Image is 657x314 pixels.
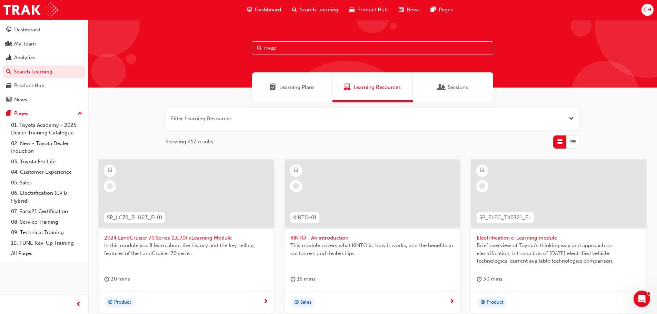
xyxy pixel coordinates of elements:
[471,160,646,313] a: SP_ELEC_TK0321_ELElectrification e-Learning moduleBrief overview of Toyota’s thinking way and app...
[344,3,393,17] a: car-iconProduct Hub
[399,6,404,14] span: news-icon
[479,214,531,222] span: SP_ELEC_TK0321_EL
[634,291,650,307] iframe: Intercom live chat
[78,109,82,118] span: up-icon
[8,120,85,138] a: 01. Toyota Academy - 2025 Dealer Training Catalogue
[479,183,485,189] span: learningRecordVerb_NONE-icon
[114,298,131,306] span: Product
[407,6,420,14] span: News
[99,160,274,313] a: SP_LC70_FL1123_EL012024 LandCruiser 70 Series (LC70) eLearning ModuleIn this module you'll learn ...
[6,111,11,117] span: pages-icon
[8,206,85,217] a: 07. Parts21 Certification
[344,83,351,91] span: Learning Resources
[104,234,268,242] span: 2024 LandCruiser 70 Series (LC70) eLearning Module
[287,3,344,17] a: search-iconSearch Learning
[285,160,460,313] a: KINTO-01KINTO - An introductionThis module covers what KINTO is, how it works, and the benefits t...
[354,83,401,91] span: Learning Resources
[108,166,112,175] span: learningResourceType_ELEARNING-icon
[439,6,453,14] span: Pages
[14,40,36,48] div: My Team
[107,183,113,189] span: learningRecordVerb_NONE-icon
[292,6,297,14] span: search-icon
[570,138,576,146] span: List
[247,6,252,14] span: guage-icon
[8,238,85,249] a: 10. TUNE Rev-Up Training
[294,298,299,307] span: target-icon
[8,188,85,206] a: 06. Electrification (EV & Hybrid)
[290,275,296,283] span: duration-icon
[3,65,85,78] a: Search Learning
[480,298,485,307] span: target-icon
[641,4,654,16] button: CH
[425,3,458,17] a: pages-iconPages
[487,298,504,306] span: Product
[6,41,11,47] span: people-icon
[257,44,262,52] span: Search
[8,248,85,259] a: All Pages
[393,3,425,17] a: news-iconNews
[477,242,641,265] span: Brief overview of Toyota’s thinking way and approach on electrification, introduction of [DATE] e...
[104,275,109,283] span: duration-icon
[300,298,311,306] span: Sales
[3,38,85,50] a: My Team
[104,275,130,283] div: 30 mins
[76,300,81,309] span: prev-icon
[241,3,287,17] a: guage-iconDashboard
[108,298,113,307] span: target-icon
[3,107,85,120] button: Pages
[270,83,277,91] span: Learning Plans
[300,6,338,14] span: Search Learning
[6,97,11,103] span: news-icon
[6,55,11,61] span: chart-icon
[14,82,44,90] div: Product Hub
[14,26,40,34] div: Dashboard
[8,138,85,156] a: 02. New - Toyota Dealer Induction
[14,54,36,62] div: Analytics
[449,299,455,305] span: next-icon
[263,299,268,305] span: next-icon
[3,2,58,18] img: Trak
[3,23,85,36] a: Dashboard
[293,183,299,189] span: learningRecordVerb_NONE-icon
[413,72,493,102] a: SessionsSessions
[477,275,482,283] span: duration-icon
[8,156,85,167] a: 03. Toyota For Life
[3,93,85,106] a: News
[644,6,651,14] span: CH
[6,83,11,89] span: car-icon
[107,214,162,222] span: SP_LC70_FL1123_EL01
[8,217,85,227] a: 08. Service Training
[438,83,445,91] span: Sessions
[557,138,563,146] span: Grid
[3,51,85,64] a: Analytics
[569,115,574,123] button: Open the filter
[477,234,641,242] span: Electrification e-Learning module
[480,166,485,175] span: learningResourceType_ELEARNING-icon
[8,167,85,178] a: 04. Customer Experience
[3,79,85,92] a: Product Hub
[448,83,468,91] span: Sessions
[477,275,502,283] div: 30 mins
[8,227,85,238] a: 09. Technical Training
[293,214,317,222] span: KINTO-01
[290,242,455,257] span: This module covers what KINTO is, how it works, and the benefits to customers and dealerships.
[252,72,332,102] a: Learning PlansLearning Plans
[349,6,355,14] span: car-icon
[252,41,493,54] input: Search...
[104,242,268,257] span: In this module you'll learn about the history and the key selling features of the LandCruiser 70 ...
[357,6,388,14] span: Product Hub
[14,110,28,118] div: Pages
[255,6,281,14] span: Dashboard
[290,234,455,242] span: KINTO - An introduction
[332,72,413,102] a: Learning ResourcesLearning Resources
[8,178,85,188] a: 05. Sales
[166,138,213,146] span: Showing 457 results
[6,69,11,75] span: search-icon
[6,27,11,33] span: guage-icon
[279,83,315,91] span: Learning Plans
[293,166,298,175] span: learningResourceType_ELEARNING-icon
[14,96,27,104] div: News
